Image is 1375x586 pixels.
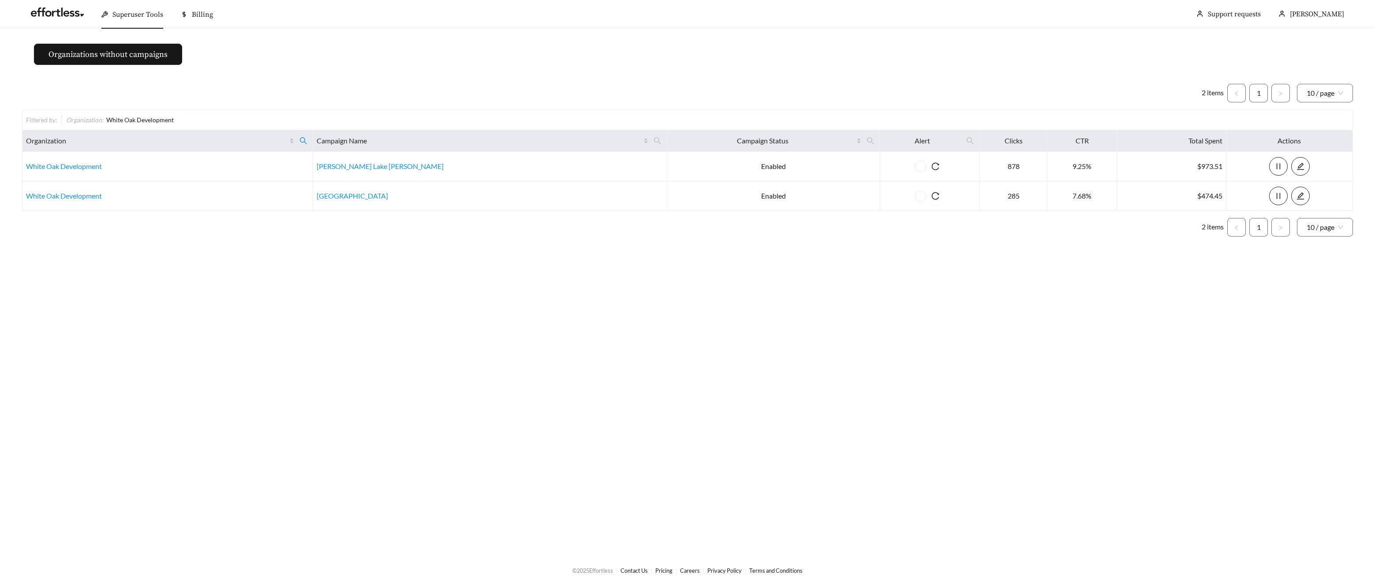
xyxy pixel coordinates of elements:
span: Organizations without campaigns [49,49,168,60]
th: Total Spent [1117,130,1226,152]
span: reload [926,192,945,200]
span: right [1278,91,1283,96]
a: White Oak Development [26,192,102,200]
span: Organization : [66,116,104,124]
a: [PERSON_NAME] Lake [PERSON_NAME] [317,162,444,170]
li: Previous Page [1227,84,1246,102]
td: 878 [980,152,1047,181]
a: edit [1291,162,1310,170]
a: Terms and Conditions [749,567,803,574]
button: pause [1269,157,1288,176]
a: Careers [680,567,700,574]
span: Billing [192,10,213,19]
button: reload [926,157,945,176]
button: left [1227,218,1246,237]
span: edit [1292,192,1309,200]
span: [PERSON_NAME] [1290,10,1344,19]
button: right [1271,84,1290,102]
td: Enabled [667,181,880,211]
a: 1 [1250,84,1267,102]
li: Next Page [1271,84,1290,102]
span: 10 / page [1307,218,1343,236]
div: Page Size [1297,218,1353,237]
button: edit [1291,157,1310,176]
a: Support requests [1208,10,1261,19]
span: 10 / page [1307,84,1343,102]
a: edit [1291,192,1310,200]
td: Enabled [667,152,880,181]
button: left [1227,84,1246,102]
button: right [1271,218,1290,237]
li: Previous Page [1227,218,1246,237]
button: edit [1291,187,1310,205]
span: search [650,134,665,148]
a: White Oak Development [26,162,102,170]
button: reload [926,187,945,205]
button: Organizations without campaigns [34,44,182,65]
td: 7.68% [1047,181,1117,211]
th: Clicks [980,130,1047,152]
span: Organization [26,135,288,146]
div: Filtered by: [26,115,61,124]
a: Contact Us [620,567,648,574]
td: 285 [980,181,1047,211]
span: search [966,137,974,145]
span: left [1234,225,1239,230]
a: [GEOGRAPHIC_DATA] [317,192,388,200]
a: Pricing [655,567,673,574]
li: Next Page [1271,218,1290,237]
td: $474.45 [1117,181,1226,211]
span: search [296,134,311,148]
span: search [963,134,978,148]
span: reload [926,162,945,170]
li: 2 items [1202,218,1224,237]
td: $973.51 [1117,152,1226,181]
span: Campaign Status [671,135,854,146]
span: © 2025 Effortless [572,567,613,574]
div: Page Size [1297,84,1353,102]
span: edit [1292,162,1309,170]
span: right [1278,225,1283,230]
span: search [299,137,307,145]
button: pause [1269,187,1288,205]
span: search [863,134,878,148]
span: White Oak Development [106,116,174,124]
span: left [1234,91,1239,96]
li: 1 [1249,218,1268,237]
span: pause [1270,192,1287,200]
span: pause [1270,162,1287,170]
span: search [654,137,661,145]
span: Alert [884,135,961,146]
th: CTR [1047,130,1117,152]
span: Superuser Tools [112,10,163,19]
span: search [867,137,874,145]
span: Campaign Name [317,135,642,146]
a: 1 [1250,218,1267,236]
td: 9.25% [1047,152,1117,181]
th: Actions [1226,130,1353,152]
a: Privacy Policy [707,567,742,574]
li: 1 [1249,84,1268,102]
li: 2 items [1202,84,1224,102]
